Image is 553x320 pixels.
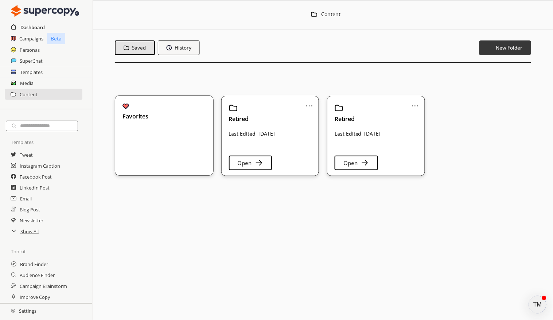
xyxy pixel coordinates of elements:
button: New Folder [479,40,531,55]
a: Email [20,193,32,204]
button: atlas-launcher [529,296,546,313]
b: Saved [132,44,146,51]
a: Audience Finder [20,270,55,281]
b: Retired [229,115,249,123]
a: Simplify Copy [20,303,49,313]
b: Favorites [122,113,148,119]
b: Open [238,159,252,167]
img: Close [122,103,129,110]
p: Last Edited [335,131,362,137]
b: Retired [335,115,355,123]
a: Campaigns [19,33,43,44]
img: Close [11,309,15,313]
button: Saved [115,40,155,55]
a: Show All [20,226,39,237]
b: New Folder [496,44,523,51]
img: Close [11,4,79,18]
button: History [158,40,200,55]
b: History [175,44,191,51]
a: Blog Post [20,204,40,215]
a: SuperChat [20,55,43,66]
div: atlas-message-author-avatar [529,296,546,313]
a: Instagram Caption [20,160,60,171]
b: Open [343,159,358,167]
a: Media [20,78,34,89]
img: Close [335,104,343,112]
button: Open [335,156,378,170]
a: Content [20,89,38,100]
a: Dashboard [20,22,45,33]
a: Templates [20,67,43,78]
a: LinkedIn Post [20,182,50,193]
a: Tweet [20,149,33,160]
a: ... [305,100,313,106]
p: Beta [47,33,65,44]
div: Content [321,11,340,19]
a: Newsletter [20,215,43,226]
a: ... [412,100,419,106]
button: Open [229,156,272,170]
a: Facebook Post [20,171,52,182]
img: Close [311,11,318,17]
a: Improve Copy [20,292,50,303]
img: Close [229,104,238,112]
a: Brand Finder [20,259,48,270]
p: Last Edited [229,131,256,137]
p: [DATE] [259,131,275,137]
p: [DATE] [365,131,381,137]
a: Personas [20,44,40,55]
a: Campaign Brainstorm [20,281,67,292]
